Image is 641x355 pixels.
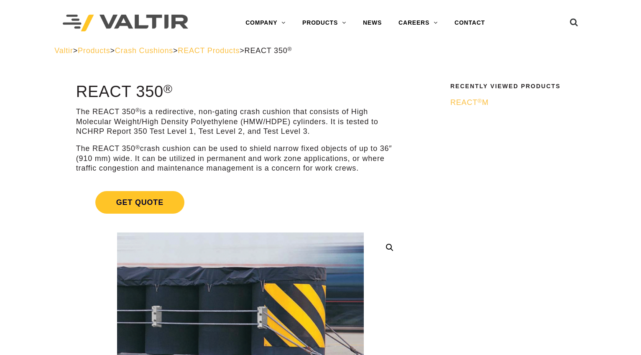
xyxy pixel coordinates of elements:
a: REACT Products [178,46,240,55]
a: CONTACT [446,15,493,31]
a: COMPANY [237,15,294,31]
sup: ® [288,46,292,52]
sup: ® [135,107,140,113]
h1: REACT 350 [76,83,405,101]
a: NEWS [355,15,390,31]
sup: ® [163,82,173,95]
img: Valtir [63,15,188,32]
sup: ® [478,98,482,104]
span: Get Quote [95,191,184,214]
a: PRODUCTS [294,15,355,31]
div: > > > > [54,46,587,56]
h2: Recently Viewed Products [450,83,581,89]
a: Products [78,46,110,55]
a: Valtir [54,46,73,55]
a: CAREERS [390,15,446,31]
a: Crash Cushions [115,46,173,55]
span: REACT M [450,98,489,107]
a: REACT®M [450,98,581,107]
p: The REACT 350 is a redirective, non-gating crash cushion that consists of High Molecular Weight/H... [76,107,405,136]
p: The REACT 350 crash cushion can be used to shield narrow fixed objects of up to 36″ (910 mm) wide... [76,144,405,173]
span: REACT 350 [245,46,292,55]
sup: ® [135,144,140,151]
a: Get Quote [76,181,405,224]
